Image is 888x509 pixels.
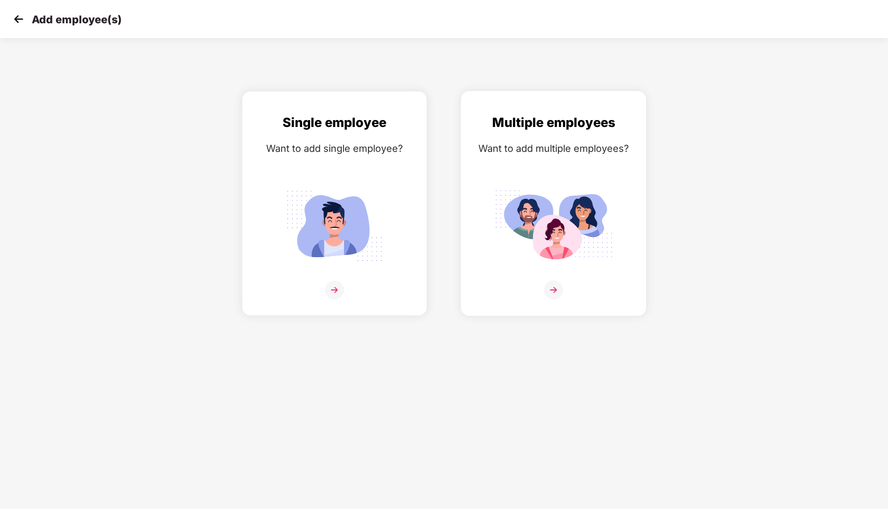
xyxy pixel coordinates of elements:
[494,185,613,267] img: svg+xml;base64,PHN2ZyB4bWxucz0iaHR0cDovL3d3dy53My5vcmcvMjAwMC9zdmciIGlkPSJNdWx0aXBsZV9lbXBsb3llZS...
[325,280,344,299] img: svg+xml;base64,PHN2ZyB4bWxucz0iaHR0cDovL3d3dy53My5vcmcvMjAwMC9zdmciIHdpZHRoPSIzNiIgaGVpZ2h0PSIzNi...
[253,113,416,133] div: Single employee
[472,113,635,133] div: Multiple employees
[275,185,394,267] img: svg+xml;base64,PHN2ZyB4bWxucz0iaHR0cDovL3d3dy53My5vcmcvMjAwMC9zdmciIGlkPSJTaW5nbGVfZW1wbG95ZWUiIH...
[253,141,416,156] div: Want to add single employee?
[11,11,26,27] img: svg+xml;base64,PHN2ZyB4bWxucz0iaHR0cDovL3d3dy53My5vcmcvMjAwMC9zdmciIHdpZHRoPSIzMCIgaGVpZ2h0PSIzMC...
[32,13,122,26] p: Add employee(s)
[544,280,563,299] img: svg+xml;base64,PHN2ZyB4bWxucz0iaHR0cDovL3d3dy53My5vcmcvMjAwMC9zdmciIHdpZHRoPSIzNiIgaGVpZ2h0PSIzNi...
[472,141,635,156] div: Want to add multiple employees?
